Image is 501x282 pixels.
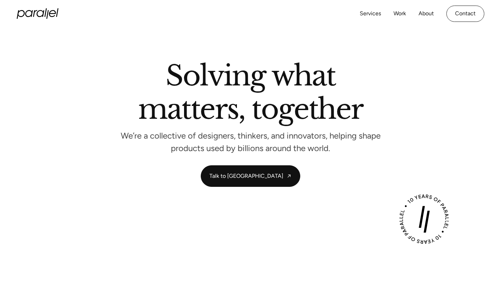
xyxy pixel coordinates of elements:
[120,133,381,151] p: We’re a collective of designers, thinkers, and innovators, helping shape products used by billion...
[446,6,484,22] a: Contact
[393,9,406,19] a: Work
[138,62,363,126] h2: Solving what matters, together
[360,9,381,19] a: Services
[419,9,434,19] a: About
[17,8,58,19] a: home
